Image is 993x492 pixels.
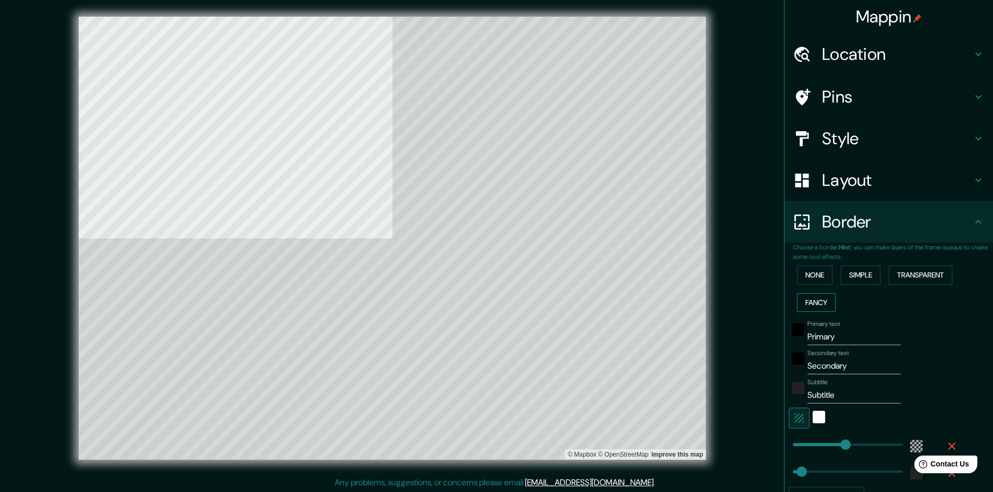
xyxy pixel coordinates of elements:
[913,14,922,22] img: pin-icon.png
[657,476,659,489] div: .
[525,477,654,488] a: [EMAIL_ADDRESS][DOMAIN_NAME]
[335,476,655,489] p: Any problems, suggestions, or concerns please email .
[822,170,972,191] h4: Layout
[813,411,825,423] button: white
[900,451,982,481] iframe: Help widget launcher
[784,76,993,118] div: Pins
[797,293,836,312] button: Fancy
[807,378,828,387] label: Subtitle
[822,44,972,65] h4: Location
[652,451,703,458] a: Map feedback
[784,118,993,159] div: Style
[784,201,993,243] div: Border
[856,6,922,27] h4: Mappin
[841,266,880,285] button: Simple
[598,451,648,458] a: OpenStreetMap
[807,349,849,358] label: Secondary text
[822,128,972,149] h4: Style
[792,352,804,365] button: black
[568,451,596,458] a: Mapbox
[889,266,952,285] button: Transparent
[655,476,657,489] div: .
[792,323,804,336] button: black
[807,320,840,329] label: Primary text
[792,382,804,394] button: color-222222
[793,243,993,261] p: Choose a border. : you can make layers of the frame opaque to create some cool effects.
[784,33,993,75] div: Location
[839,243,851,251] b: Hint
[797,266,832,285] button: None
[910,440,923,452] button: color-55555544
[822,86,972,107] h4: Pins
[822,211,972,232] h4: Border
[784,159,993,201] div: Layout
